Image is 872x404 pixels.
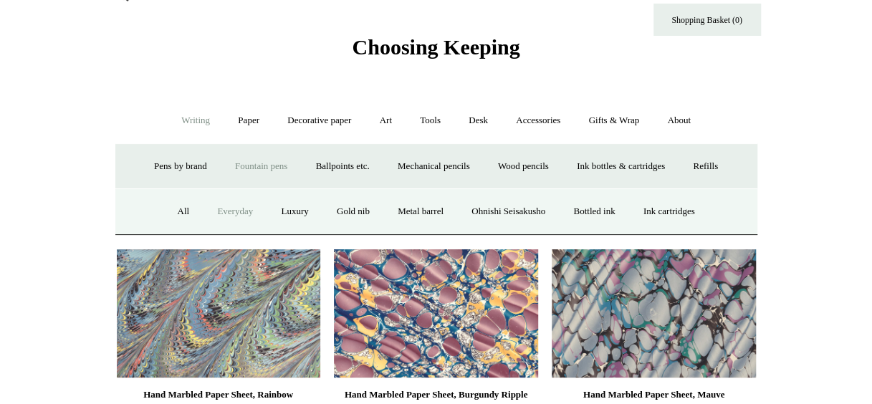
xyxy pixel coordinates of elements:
[456,102,501,140] a: Desk
[552,249,755,378] img: Hand Marbled Paper Sheet, Mauve Jewel Ripple
[560,193,628,231] a: Bottled ink
[654,102,704,140] a: About
[407,102,454,140] a: Tools
[575,102,652,140] a: Gifts & Wrap
[268,193,321,231] a: Luxury
[385,148,483,186] a: Mechanical pencils
[141,148,220,186] a: Pens by brand
[274,102,364,140] a: Decorative paper
[225,102,272,140] a: Paper
[503,102,573,140] a: Accessories
[334,249,537,378] a: Hand Marbled Paper Sheet, Burgundy Ripple Hand Marbled Paper Sheet, Burgundy Ripple
[303,148,383,186] a: Ballpoints etc.
[367,102,405,140] a: Art
[324,193,383,231] a: Gold nib
[631,193,708,231] a: Ink cartridges
[168,102,223,140] a: Writing
[334,249,537,378] img: Hand Marbled Paper Sheet, Burgundy Ripple
[352,47,519,57] a: Choosing Keeping
[120,386,317,403] div: Hand Marbled Paper Sheet, Rainbow
[337,386,534,403] div: Hand Marbled Paper Sheet, Burgundy Ripple
[485,148,562,186] a: Wood pencils
[117,249,320,378] img: Hand Marbled Paper Sheet, Rainbow
[564,148,678,186] a: Ink bottles & cartridges
[352,35,519,59] span: Choosing Keeping
[385,193,456,231] a: Metal barrel
[117,249,320,378] a: Hand Marbled Paper Sheet, Rainbow Hand Marbled Paper Sheet, Rainbow
[552,249,755,378] a: Hand Marbled Paper Sheet, Mauve Jewel Ripple Hand Marbled Paper Sheet, Mauve Jewel Ripple
[459,193,558,231] a: Ohnishi Seisakusho
[680,148,731,186] a: Refills
[222,148,300,186] a: Fountain pens
[164,193,202,231] a: All
[204,193,266,231] a: Everyday
[653,4,761,36] a: Shopping Basket (0)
